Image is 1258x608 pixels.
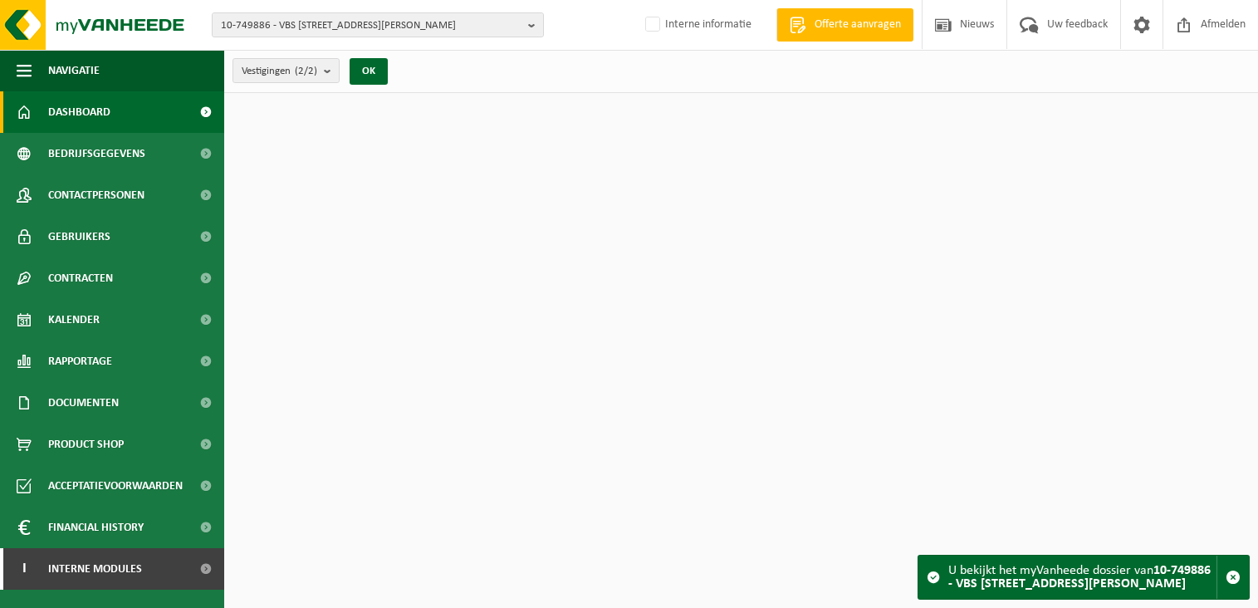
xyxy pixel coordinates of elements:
[48,382,119,424] span: Documenten
[17,548,32,590] span: I
[48,50,100,91] span: Navigatie
[48,91,110,133] span: Dashboard
[776,8,913,42] a: Offerte aanvragen
[948,556,1216,599] div: U bekijkt het myVanheede dossier van
[48,507,144,548] span: Financial History
[233,58,340,83] button: Vestigingen(2/2)
[48,424,124,465] span: Product Shop
[48,341,112,382] span: Rapportage
[221,13,521,38] span: 10-749886 - VBS [STREET_ADDRESS][PERSON_NAME]
[48,548,142,590] span: Interne modules
[642,12,751,37] label: Interne informatie
[295,66,317,76] count: (2/2)
[948,564,1211,591] strong: 10-749886 - VBS [STREET_ADDRESS][PERSON_NAME]
[242,59,317,84] span: Vestigingen
[810,17,905,33] span: Offerte aanvragen
[48,299,100,341] span: Kalender
[350,58,388,85] button: OK
[48,174,144,216] span: Contactpersonen
[48,465,183,507] span: Acceptatievoorwaarden
[48,216,110,257] span: Gebruikers
[48,257,113,299] span: Contracten
[48,133,145,174] span: Bedrijfsgegevens
[212,12,544,37] button: 10-749886 - VBS [STREET_ADDRESS][PERSON_NAME]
